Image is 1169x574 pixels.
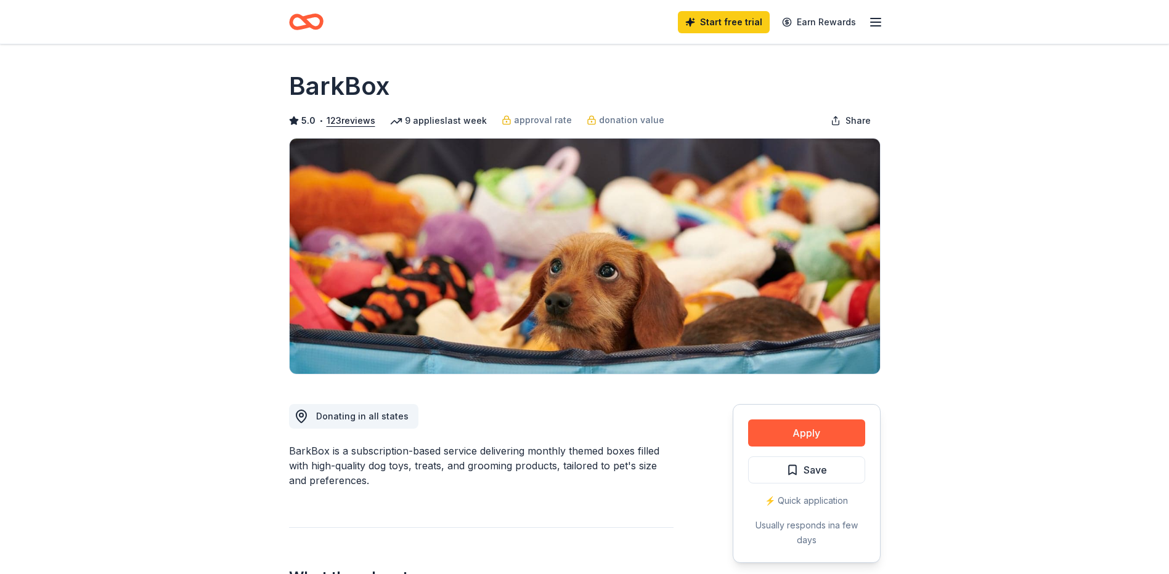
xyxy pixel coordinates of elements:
[804,462,827,478] span: Save
[748,518,865,548] div: Usually responds in a few days
[290,139,880,374] img: Image for BarkBox
[775,11,863,33] a: Earn Rewards
[327,113,375,128] button: 123reviews
[748,493,865,508] div: ⚡️ Quick application
[502,113,572,127] a: approval rate
[678,11,770,33] a: Start free trial
[289,69,389,103] h1: BarkBox
[289,443,674,488] div: BarkBox is a subscription-based service delivering monthly themed boxes filled with high-quality ...
[390,113,487,128] div: 9 applies last week
[748,456,865,483] button: Save
[319,116,323,126] span: •
[748,419,865,447] button: Apply
[301,113,316,128] span: 5.0
[514,113,572,127] span: approval rate
[316,411,409,421] span: Donating in all states
[289,7,324,36] a: Home
[599,113,664,127] span: donation value
[821,108,881,133] button: Share
[587,113,664,127] a: donation value
[845,113,871,128] span: Share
